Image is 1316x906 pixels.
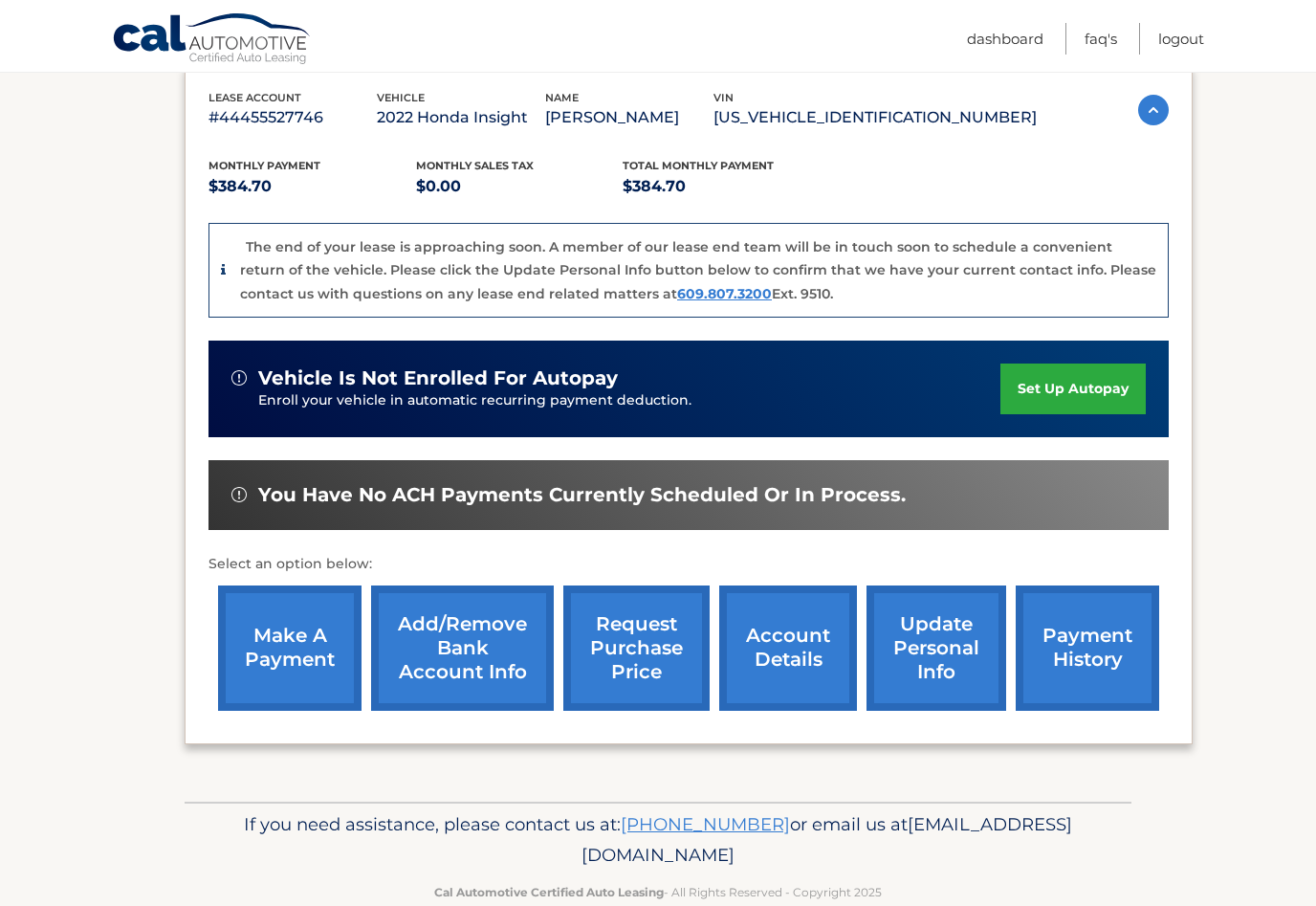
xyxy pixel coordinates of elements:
a: FAQ's [1085,23,1117,55]
span: name [545,91,579,104]
a: set up autopay [1000,364,1146,414]
span: Total Monthly Payment [623,159,774,172]
a: update personal info [866,586,1006,711]
a: [PHONE_NUMBER] [621,813,790,835]
p: #44455527746 [208,104,377,131]
span: vin [713,91,734,104]
p: Enroll your vehicle in automatic recurring payment deduction. [258,390,1000,411]
p: Select an option below: [208,553,1169,576]
p: $0.00 [416,173,624,200]
a: make a payment [218,586,362,711]
img: alert-white.svg [231,370,247,386]
p: If you need assistance, please contact us at: or email us at [197,809,1119,871]
img: alert-white.svg [231,487,247,502]
a: request purchase price [563,586,710,711]
span: You have no ACH payments currently scheduled or in process. [258,483,906,507]
img: accordion-active.svg [1138,95,1169,125]
a: 609.807.3200 [677,285,772,302]
span: vehicle is not enrolled for autopay [258,366,618,390]
p: - All Rights Reserved - Copyright 2025 [197,882,1119,902]
a: Logout [1158,23,1204,55]
p: [US_VEHICLE_IDENTIFICATION_NUMBER] [713,104,1037,131]
strong: Cal Automotive Certified Auto Leasing [434,885,664,899]
p: $384.70 [623,173,830,200]
p: 2022 Honda Insight [377,104,545,131]
a: payment history [1016,586,1159,711]
p: [PERSON_NAME] [545,104,713,131]
a: Cal Automotive [112,12,313,68]
span: Monthly Payment [208,159,320,172]
span: lease account [208,91,301,104]
a: account details [719,586,857,711]
a: Dashboard [967,23,1043,55]
p: The end of your lease is approaching soon. A member of our lease end team will be in touch soon t... [240,238,1156,302]
span: vehicle [377,91,425,104]
a: Add/Remove bank account info [371,586,554,711]
p: $384.70 [208,173,416,200]
span: Monthly sales Tax [416,159,534,172]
